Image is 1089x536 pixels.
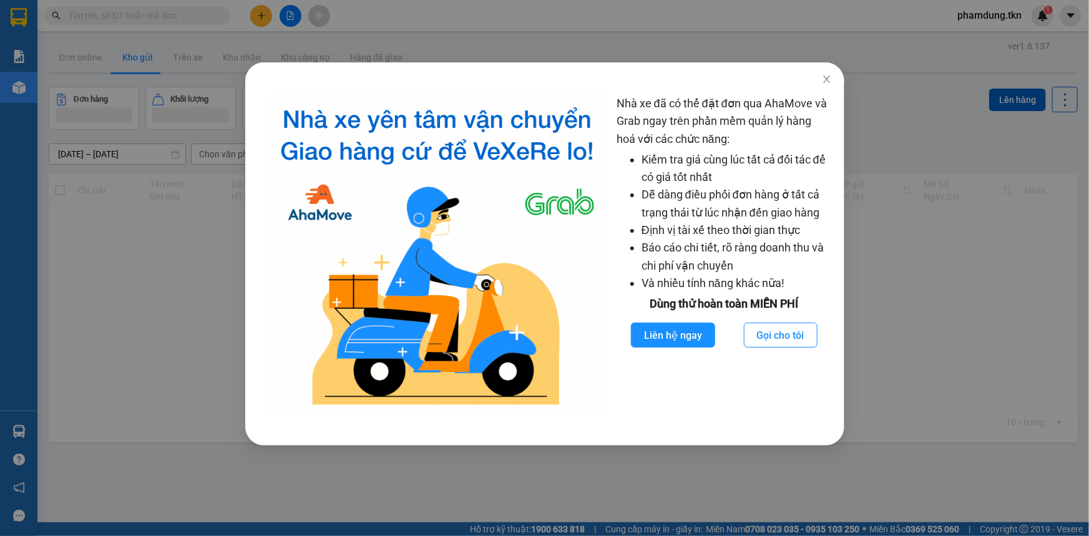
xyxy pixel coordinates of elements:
[756,328,804,343] span: Gọi cho tôi
[743,323,817,348] button: Gọi cho tôi
[641,275,831,292] li: Và nhiều tính năng khác nữa!
[641,151,831,187] li: Kiểm tra giá cùng lúc tất cả đối tác để có giá tốt nhất
[268,95,607,414] img: logo
[821,74,831,84] span: close
[643,328,701,343] span: Liên hệ ngay
[630,323,715,348] button: Liên hệ ngay
[809,62,844,97] button: Close
[641,222,831,239] li: Định vị tài xế theo thời gian thực
[641,239,831,275] li: Báo cáo chi tiết, rõ ràng doanh thu và chi phí vận chuyển
[616,95,831,414] div: Nhà xe đã có thể đặt đơn qua AhaMove và Grab ngay trên phần mềm quản lý hàng hoá với các chức năng:
[641,186,831,222] li: Dễ dàng điều phối đơn hàng ở tất cả trạng thái từ lúc nhận đến giao hàng
[616,295,831,313] div: Dùng thử hoàn toàn MIỄN PHÍ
